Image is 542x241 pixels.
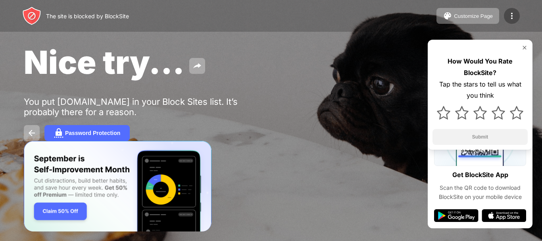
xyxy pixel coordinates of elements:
img: google-play.svg [434,209,479,222]
button: Customize Page [436,8,499,24]
img: pallet.svg [443,11,452,21]
span: Nice try... [24,43,185,81]
img: star.svg [510,106,523,120]
div: Tap the stars to tell us what you think [432,79,528,102]
img: back.svg [27,128,37,138]
img: menu-icon.svg [507,11,517,21]
img: rate-us-close.svg [521,44,528,51]
div: Scan the QR code to download BlockSite on your mobile device [434,183,526,201]
img: share.svg [192,61,202,71]
img: header-logo.svg [22,6,41,25]
button: Password Protection [44,125,130,141]
div: The site is blocked by BlockSite [46,13,129,19]
img: app-store.svg [482,209,526,222]
img: star.svg [492,106,505,120]
button: Submit [432,129,528,145]
div: Password Protection [65,130,120,136]
img: star.svg [437,106,450,120]
img: star.svg [455,106,469,120]
div: You put [DOMAIN_NAME] in your Block Sites list. It’s probably there for a reason. [24,96,269,117]
img: password.svg [54,128,63,138]
img: star.svg [473,106,487,120]
div: How Would You Rate BlockSite? [432,56,528,79]
iframe: Banner [24,141,211,232]
div: Customize Page [454,13,493,19]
